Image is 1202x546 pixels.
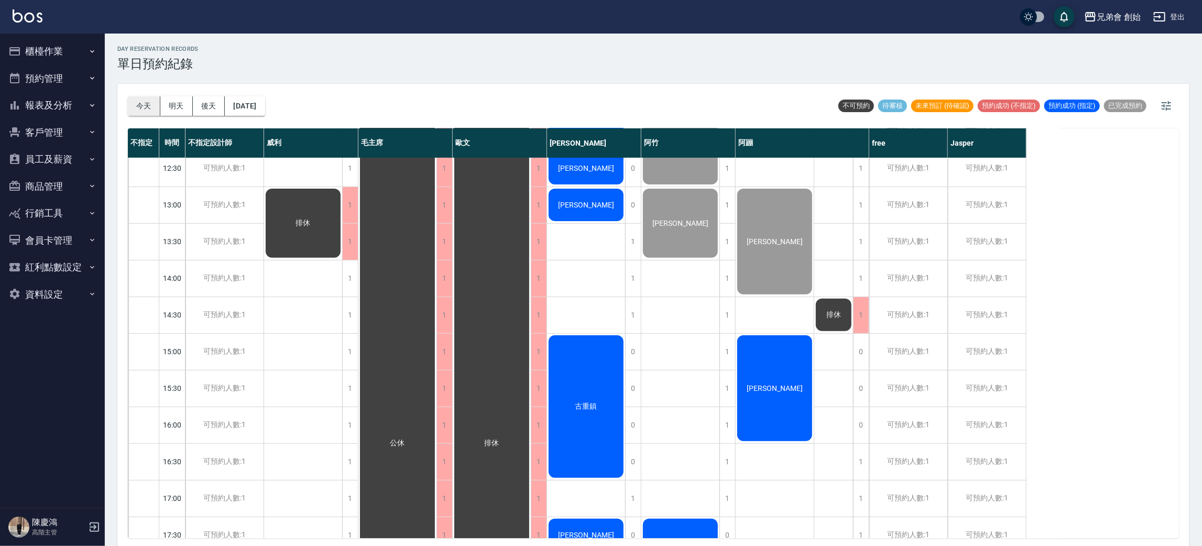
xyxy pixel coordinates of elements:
[948,150,1026,187] div: 可預約人數:1
[531,297,547,333] div: 1
[948,260,1026,297] div: 可預約人數:1
[159,370,185,407] div: 15:30
[159,128,185,158] div: 時間
[719,224,735,260] div: 1
[625,370,641,407] div: 0
[853,407,869,443] div: 0
[531,407,547,443] div: 1
[193,96,225,116] button: 後天
[128,128,159,158] div: 不指定
[556,531,616,539] span: [PERSON_NAME]
[719,297,735,333] div: 1
[4,173,101,200] button: 商品管理
[1054,6,1075,27] button: save
[853,260,869,297] div: 1
[185,407,264,443] div: 可預約人數:1
[625,334,641,370] div: 0
[185,297,264,333] div: 可預約人數:1
[453,128,547,158] div: 歐文
[185,224,264,260] div: 可預約人數:1
[436,150,452,187] div: 1
[531,260,547,297] div: 1
[650,219,711,227] span: [PERSON_NAME]
[719,444,735,480] div: 1
[4,65,101,92] button: 預約管理
[185,187,264,223] div: 可預約人數:1
[531,444,547,480] div: 1
[531,334,547,370] div: 1
[869,444,947,480] div: 可預約人數:1
[948,370,1026,407] div: 可預約人數:1
[32,528,85,537] p: 高階主管
[625,407,641,443] div: 0
[436,297,452,333] div: 1
[1149,7,1189,27] button: 登出
[342,297,358,333] div: 1
[342,260,358,297] div: 1
[719,407,735,443] div: 1
[436,334,452,370] div: 1
[625,187,641,223] div: 0
[436,481,452,517] div: 1
[117,46,199,52] h2: day Reservation records
[8,517,29,538] img: Person
[185,370,264,407] div: 可預約人數:1
[160,96,193,116] button: 明天
[869,187,947,223] div: 可預約人數:1
[853,187,869,223] div: 1
[342,370,358,407] div: 1
[853,334,869,370] div: 0
[625,297,641,333] div: 1
[4,281,101,308] button: 資料設定
[869,224,947,260] div: 可預約人數:1
[342,187,358,223] div: 1
[978,101,1040,111] span: 預約成功 (不指定)
[264,128,358,158] div: 威利
[719,370,735,407] div: 1
[342,481,358,517] div: 1
[185,334,264,370] div: 可預約人數:1
[878,101,907,111] span: 待審核
[1080,6,1145,28] button: 兄弟會 創始
[128,96,160,116] button: 今天
[838,101,874,111] span: 不可預約
[388,439,407,448] span: 公休
[719,334,735,370] div: 1
[32,517,85,528] h5: 陳慶鴻
[824,310,843,320] span: 排休
[185,150,264,187] div: 可預約人數:1
[342,224,358,260] div: 1
[225,96,265,116] button: [DATE]
[342,407,358,443] div: 1
[436,407,452,443] div: 1
[948,481,1026,517] div: 可預約人數:1
[853,150,869,187] div: 1
[436,260,452,297] div: 1
[159,260,185,297] div: 14:00
[342,150,358,187] div: 1
[342,444,358,480] div: 1
[625,260,641,297] div: 1
[159,407,185,443] div: 16:00
[159,443,185,480] div: 16:30
[436,370,452,407] div: 1
[869,407,947,443] div: 可預約人數:1
[625,481,641,517] div: 1
[853,224,869,260] div: 1
[342,334,358,370] div: 1
[159,150,185,187] div: 12:30
[4,119,101,146] button: 客戶管理
[531,187,547,223] div: 1
[853,370,869,407] div: 0
[1097,10,1141,24] div: 兄弟會 創始
[911,101,974,111] span: 未來預訂 (待確認)
[483,439,501,448] span: 排休
[159,480,185,517] div: 17:00
[948,407,1026,443] div: 可預約人數:1
[948,224,1026,260] div: 可預約人數:1
[4,92,101,119] button: 報表及分析
[4,38,101,65] button: 櫃檯作業
[869,481,947,517] div: 可預約人數:1
[745,384,805,392] span: [PERSON_NAME]
[948,334,1026,370] div: 可預約人數:1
